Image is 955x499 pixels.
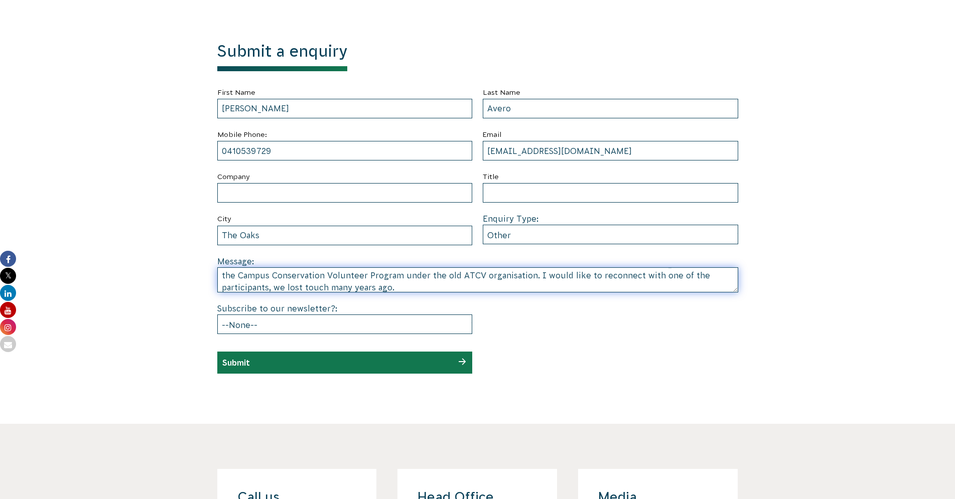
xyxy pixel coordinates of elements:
[217,171,473,183] label: Company
[217,128,473,141] label: Mobile Phone:
[483,86,738,99] label: Last Name
[483,171,738,183] label: Title
[222,358,250,367] input: Submit
[483,128,738,141] label: Email
[217,213,473,225] label: City
[483,225,738,244] select: Enquiry Type
[217,86,473,99] label: First Name
[217,314,473,334] select: Subscribe to our newsletter?
[217,255,738,292] div: Message:
[483,213,738,244] div: Enquiry Type:
[217,42,347,71] h1: Submit a enquiry
[217,302,473,334] div: Subscribe to our newsletter?:
[483,302,635,342] iframe: reCAPTCHA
